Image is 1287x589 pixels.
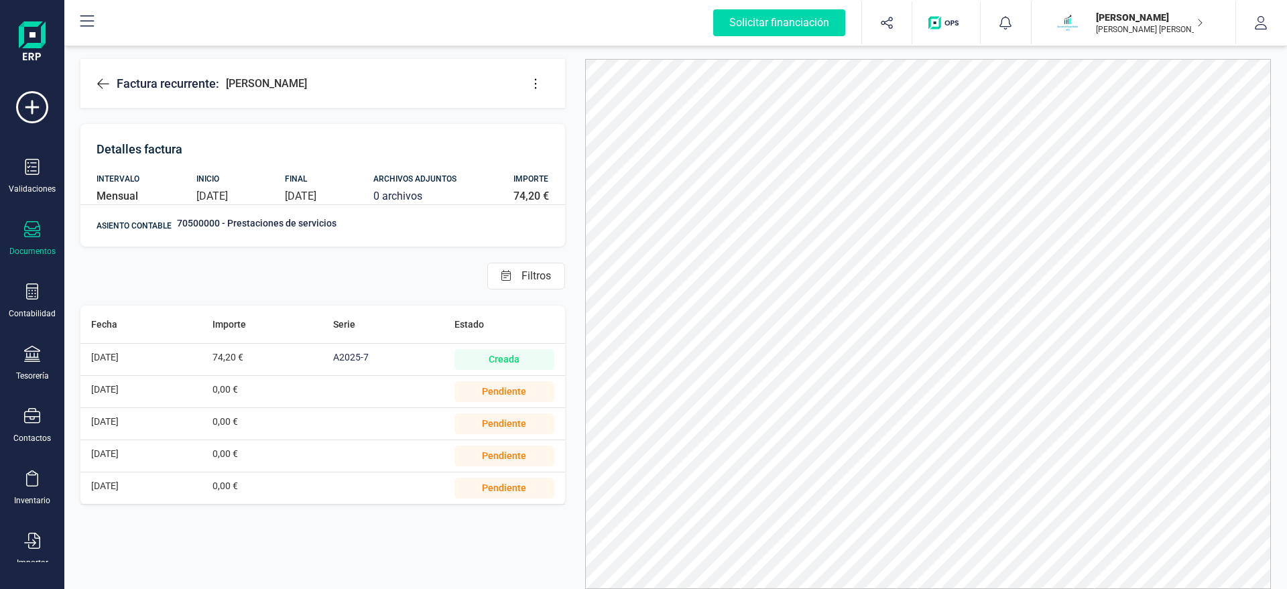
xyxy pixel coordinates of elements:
span: Fecha [91,319,117,330]
div: Solicitar financiación [713,9,845,36]
span: [DATE] [91,448,119,459]
p: [DATE] [285,188,316,204]
span: Filtros [516,268,556,284]
span: 0,00 € [212,480,238,491]
p: Mensual [97,188,139,204]
button: Solicitar financiación [697,1,861,44]
span: 70500000 - Prestaciones de servicios [177,216,336,235]
div: Pendiente [454,413,554,434]
img: MA [1053,8,1083,38]
div: Inventario [14,495,50,506]
img: Logo de OPS [928,16,964,29]
div: Documentos [9,246,56,257]
div: Tesorería [16,371,49,381]
span: 0,00 € [212,384,238,395]
div: Contactos [13,433,51,444]
span: [DATE] [91,480,119,491]
span: 0,00 € [212,416,238,427]
span: [DATE] [91,416,119,427]
span: Estado [454,319,484,330]
p: [PERSON_NAME] [PERSON_NAME] [1096,24,1203,35]
span: 0,00 € [212,448,238,459]
div: Pendiente [454,478,554,499]
span: 74,20 € [212,352,243,363]
h6: INTERVALO [97,170,139,188]
div: Creada [454,349,554,370]
p: Factura recurrente: [117,76,219,92]
div: Importar [17,558,48,568]
button: Logo de OPS [920,1,972,44]
h6: IMPORTE [513,170,549,188]
div: Pendiente [454,446,554,466]
span: [PERSON_NAME] [226,76,307,92]
button: Filtros [487,263,565,289]
div: Validaciones [9,184,56,194]
span: [DATE] [91,384,119,395]
div: Contabilidad [9,308,56,319]
h6: ARCHIVOS ADJUNTOS [373,170,456,188]
p: 0 archivos [373,188,456,204]
p: [DATE] [196,188,228,204]
h6: FINAL [285,170,316,188]
span: A2025-7 [333,352,369,363]
span: [DATE] [91,352,119,363]
div: Pendiente [454,381,554,402]
h6: Detalles factura [97,140,549,159]
img: Logo Finanedi [19,21,46,64]
button: MA[PERSON_NAME][PERSON_NAME] [PERSON_NAME] [1048,1,1219,44]
p: [PERSON_NAME] [1096,11,1203,24]
span: Serie [333,319,355,330]
h6: INICIO [196,170,228,188]
span: Importe [212,319,246,330]
p: 74,20 € [513,188,549,204]
h6: ASIENTO CONTABLE [97,216,172,235]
